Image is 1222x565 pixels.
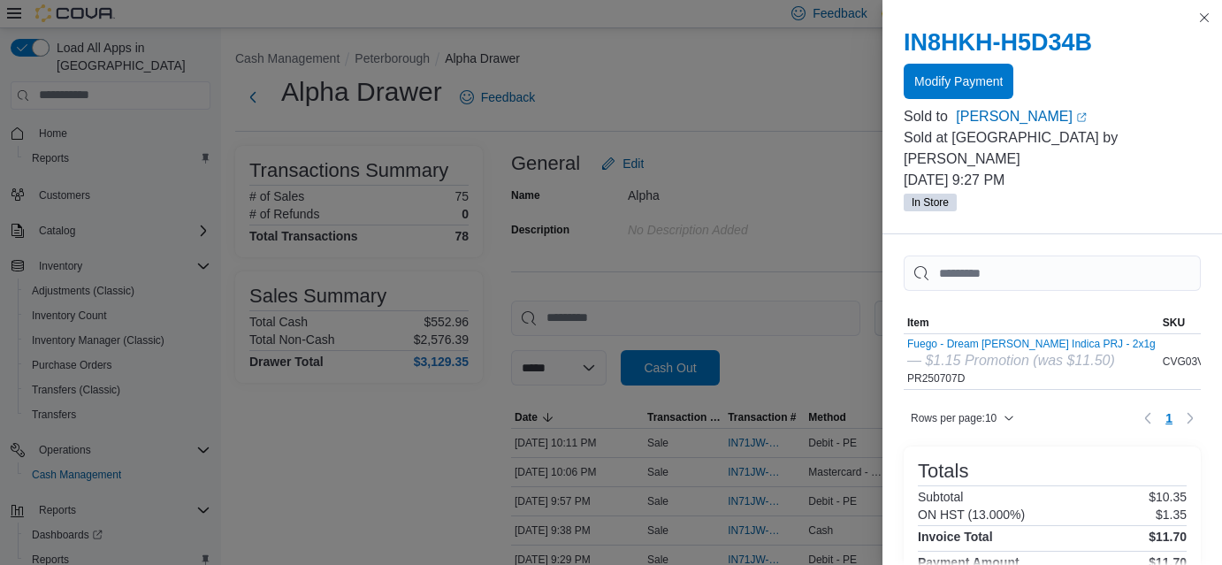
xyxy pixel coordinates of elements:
div: — $1.15 Promotion (was $11.50) [907,350,1156,371]
span: Modify Payment [914,73,1003,90]
nav: Pagination for table: MemoryTable from EuiInMemoryTable [1137,404,1201,432]
button: Close this dialog [1194,7,1215,28]
span: Rows per page : 10 [911,411,997,425]
span: In Store [904,194,957,211]
a: [PERSON_NAME]External link [956,106,1201,127]
p: $1.35 [1156,508,1187,522]
input: This is a search bar. As you type, the results lower in the page will automatically filter. [904,256,1201,291]
button: SKU [1159,312,1221,333]
button: Previous page [1137,408,1158,429]
div: Sold to [904,106,952,127]
span: CVG03VX7 [1163,355,1218,369]
span: In Store [912,195,949,210]
svg: External link [1076,112,1087,123]
h2: IN8HKH-H5D34B [904,28,1201,57]
span: SKU [1163,316,1185,330]
h4: Invoice Total [918,530,993,544]
p: $10.35 [1149,490,1187,504]
button: Modify Payment [904,64,1013,99]
h4: $11.70 [1149,530,1187,544]
p: [DATE] 9:27 PM [904,170,1201,191]
h6: Subtotal [918,490,963,504]
p: Sold at [GEOGRAPHIC_DATA] by [PERSON_NAME] [904,127,1201,170]
button: Page 1 of 1 [1158,404,1180,432]
button: Next page [1180,408,1201,429]
span: 1 [1165,409,1172,427]
button: Fuego - Dream [PERSON_NAME] Indica PRJ - 2x1g [907,338,1156,350]
span: Item [907,316,929,330]
button: Item [904,312,1159,333]
ul: Pagination for table: MemoryTable from EuiInMemoryTable [1158,404,1180,432]
div: PR250707D [907,338,1156,386]
h6: ON HST (13.000%) [918,508,1025,522]
h3: Totals [918,461,968,482]
button: Rows per page:10 [904,408,1021,429]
